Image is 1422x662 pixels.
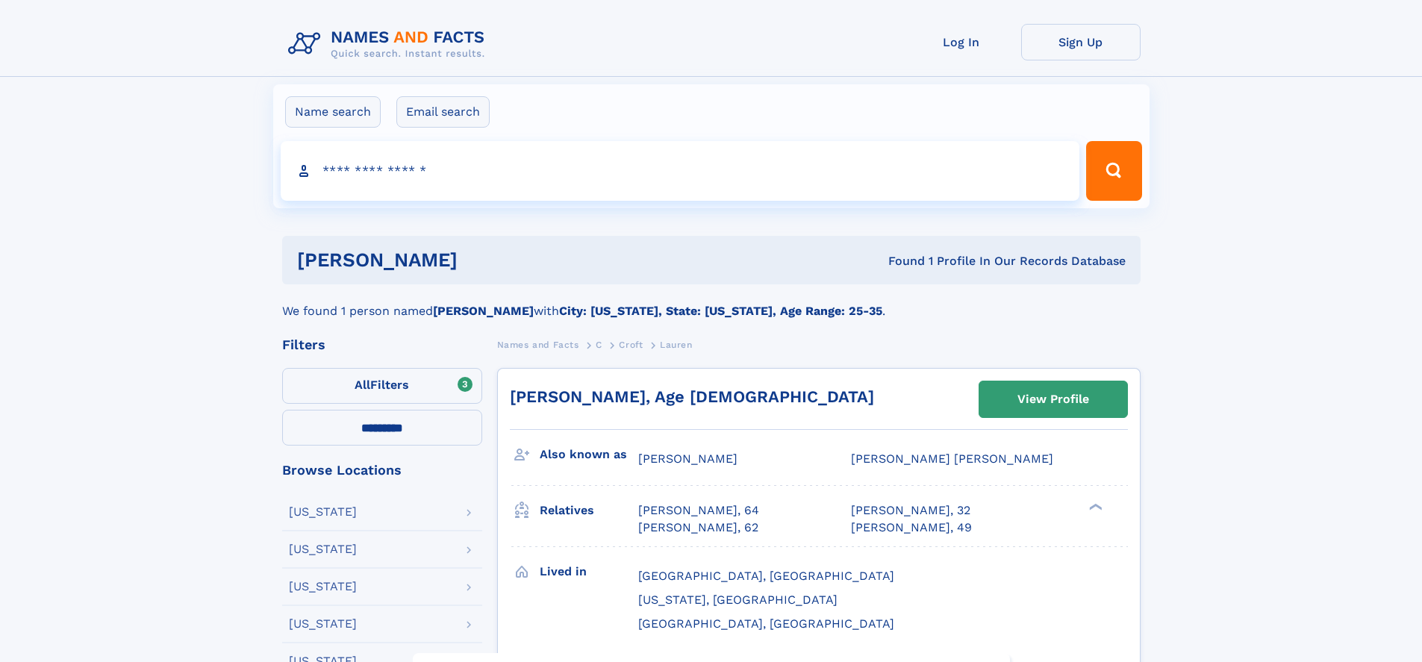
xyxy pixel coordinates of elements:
[289,543,357,555] div: [US_STATE]
[1086,141,1141,201] button: Search Button
[619,340,643,350] span: Croft
[638,569,894,583] span: [GEOGRAPHIC_DATA], [GEOGRAPHIC_DATA]
[282,284,1141,320] div: We found 1 person named with .
[297,251,673,269] h1: [PERSON_NAME]
[540,559,638,584] h3: Lived in
[638,593,838,607] span: [US_STATE], [GEOGRAPHIC_DATA]
[979,381,1127,417] a: View Profile
[596,340,602,350] span: C
[355,378,370,392] span: All
[540,498,638,523] h3: Relatives
[851,502,970,519] a: [PERSON_NAME], 32
[673,253,1126,269] div: Found 1 Profile In Our Records Database
[282,338,482,352] div: Filters
[638,502,759,519] a: [PERSON_NAME], 64
[282,463,482,477] div: Browse Locations
[619,335,643,354] a: Croft
[433,304,534,318] b: [PERSON_NAME]
[638,452,737,466] span: [PERSON_NAME]
[285,96,381,128] label: Name search
[660,340,693,350] span: Lauren
[510,387,874,406] a: [PERSON_NAME], Age [DEMOGRAPHIC_DATA]
[596,335,602,354] a: C
[282,24,497,64] img: Logo Names and Facts
[540,442,638,467] h3: Also known as
[289,506,357,518] div: [US_STATE]
[289,581,357,593] div: [US_STATE]
[497,335,579,354] a: Names and Facts
[638,616,894,631] span: [GEOGRAPHIC_DATA], [GEOGRAPHIC_DATA]
[396,96,490,128] label: Email search
[1085,502,1103,512] div: ❯
[638,519,758,536] a: [PERSON_NAME], 62
[282,368,482,404] label: Filters
[559,304,882,318] b: City: [US_STATE], State: [US_STATE], Age Range: 25-35
[902,24,1021,60] a: Log In
[851,519,972,536] a: [PERSON_NAME], 49
[281,141,1080,201] input: search input
[1021,24,1141,60] a: Sign Up
[1017,382,1089,416] div: View Profile
[289,618,357,630] div: [US_STATE]
[851,452,1053,466] span: [PERSON_NAME] [PERSON_NAME]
